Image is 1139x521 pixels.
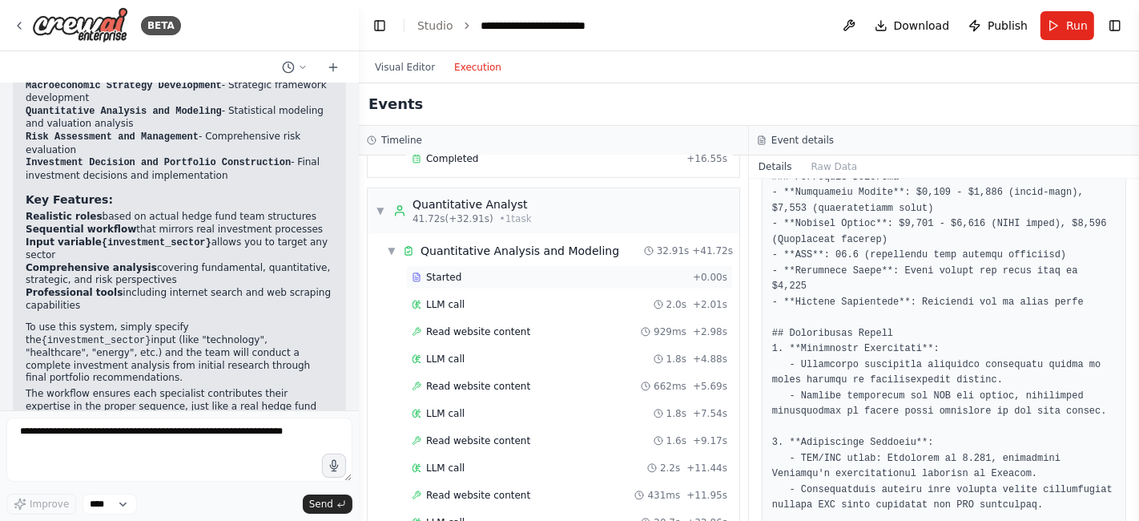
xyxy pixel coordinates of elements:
[693,407,727,420] span: + 7.54s
[376,204,385,217] span: ▼
[692,244,733,257] span: + 41.72s
[666,298,686,311] span: 2.0s
[26,287,333,312] li: including internet search and web scraping capabilities
[26,131,199,143] code: Risk Assessment and Management
[141,16,181,35] div: BETA
[426,271,461,284] span: Started
[26,262,157,273] strong: Comprehensive analysis
[802,155,867,178] button: Raw Data
[26,80,222,91] code: Macroeconomic Strategy Development
[693,298,727,311] span: + 2.01s
[647,489,680,502] span: 431ms
[26,224,136,235] strong: Sequential workflow
[322,454,346,478] button: Click to speak your automation idea
[387,244,396,257] span: ▼
[309,498,333,511] span: Send
[660,462,680,475] span: 2.2s
[749,155,802,178] button: Details
[26,106,222,117] code: Quantitative Analysis and Modeling
[368,14,391,37] button: Hide left sidebar
[426,462,465,475] span: LLM call
[303,495,352,514] button: Send
[26,79,333,105] li: - Strategic framework development
[693,353,727,366] span: + 4.88s
[26,211,333,224] li: based on actual hedge fund team structures
[368,93,423,115] h2: Events
[426,298,465,311] span: LLM call
[693,325,727,338] span: + 2.98s
[657,244,690,257] span: 32.91s
[276,58,314,77] button: Switch to previous chat
[26,131,333,156] li: - Comprehensive risk evaluation
[445,58,511,77] button: Execution
[426,407,465,420] span: LLM call
[26,211,103,222] strong: Realistic roles
[26,236,333,262] li: allows you to target any sector
[1066,18,1088,34] span: Run
[894,18,950,34] span: Download
[26,236,211,248] strong: Input variable
[426,353,465,366] span: LLM call
[42,335,151,346] code: {investment_sector}
[426,152,478,165] span: Completed
[417,18,632,34] nav: breadcrumb
[102,237,211,248] code: {investment_sector}
[426,489,530,502] span: Read website content
[413,212,493,225] span: 41.72s (+32.91s)
[988,18,1028,34] span: Publish
[26,156,333,182] li: - Final investment decisions and implementation
[771,134,834,147] h3: Event details
[1104,14,1126,37] button: Show right sidebar
[868,11,956,40] button: Download
[426,325,530,338] span: Read website content
[26,193,113,206] strong: Key Features:
[381,134,422,147] h3: Timeline
[654,380,686,393] span: 662ms
[32,7,128,43] img: Logo
[666,407,686,420] span: 1.8s
[413,196,532,212] div: Quantitative Analyst
[26,262,333,287] li: covering fundamental, quantitative, strategic, and risk perspectives
[26,287,123,298] strong: Professional tools
[426,434,530,447] span: Read website content
[1040,11,1094,40] button: Run
[962,11,1034,40] button: Publish
[365,58,445,77] button: Visual Editor
[320,58,346,77] button: Start a new chat
[693,434,727,447] span: + 9.17s
[666,353,686,366] span: 1.8s
[654,325,686,338] span: 929ms
[26,105,333,131] li: - Statistical modeling and valuation analysis
[6,494,76,515] button: Improve
[686,462,727,475] span: + 11.44s
[30,498,69,511] span: Improve
[417,19,453,32] a: Studio
[686,152,727,165] span: + 16.55s
[26,157,291,168] code: Investment Decision and Portfolio Construction
[686,489,727,502] span: + 11.95s
[26,321,333,385] p: To use this system, simply specify the input (like "technology", "healthcare", "energy", etc.) an...
[26,388,333,426] p: The workflow ensures each specialist contributes their expertise in the proper sequence, just lik...
[693,271,727,284] span: + 0.00s
[421,243,619,259] div: Quantitative Analysis and Modeling
[500,212,532,225] span: • 1 task
[666,434,686,447] span: 1.6s
[26,224,333,236] li: that mirrors real investment processes
[693,380,727,393] span: + 5.69s
[426,380,530,393] span: Read website content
